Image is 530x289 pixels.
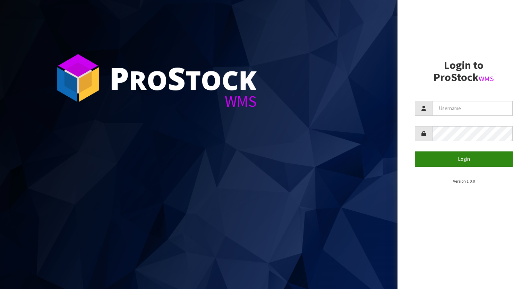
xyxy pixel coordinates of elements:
[52,52,104,104] img: ProStock Cube
[415,151,513,166] button: Login
[109,62,257,94] div: ro tock
[432,101,513,116] input: Username
[453,178,475,184] small: Version 1.0.0
[479,74,494,83] small: WMS
[109,57,129,99] span: P
[168,57,186,99] span: S
[415,59,513,84] h2: Login to ProStock
[109,94,257,109] div: WMS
